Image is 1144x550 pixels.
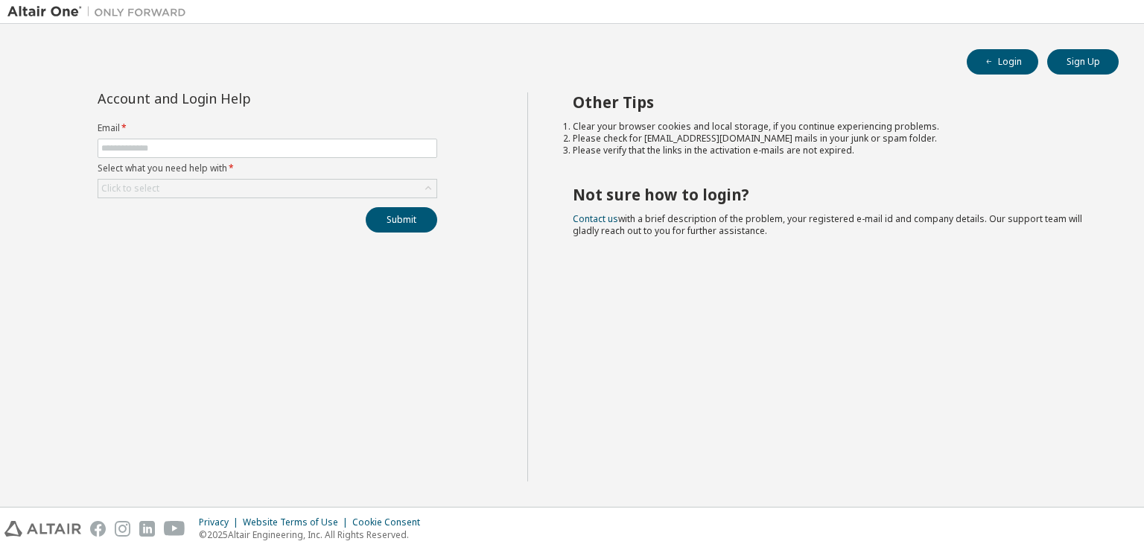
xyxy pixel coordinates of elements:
img: altair_logo.svg [4,521,81,537]
li: Please verify that the links in the activation e-mails are not expired. [573,145,1093,157]
img: Altair One [7,4,194,19]
div: Click to select [98,180,436,197]
div: Website Terms of Use [243,516,352,528]
img: linkedin.svg [139,521,155,537]
label: Select what you need help with [98,162,437,174]
div: Account and Login Help [98,92,369,104]
h2: Not sure how to login? [573,185,1093,204]
img: instagram.svg [115,521,130,537]
p: © 2025 Altair Engineering, Inc. All Rights Reserved. [199,528,429,541]
div: Privacy [199,516,243,528]
div: Cookie Consent [352,516,429,528]
label: Email [98,122,437,134]
span: with a brief description of the problem, your registered e-mail id and company details. Our suppo... [573,212,1082,237]
a: Contact us [573,212,618,225]
li: Please check for [EMAIL_ADDRESS][DOMAIN_NAME] mails in your junk or spam folder. [573,133,1093,145]
li: Clear your browser cookies and local storage, if you continue experiencing problems. [573,121,1093,133]
img: facebook.svg [90,521,106,537]
img: youtube.svg [164,521,185,537]
button: Submit [366,207,437,233]
button: Login [967,49,1038,75]
button: Sign Up [1047,49,1119,75]
h2: Other Tips [573,92,1093,112]
div: Click to select [101,183,159,195]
